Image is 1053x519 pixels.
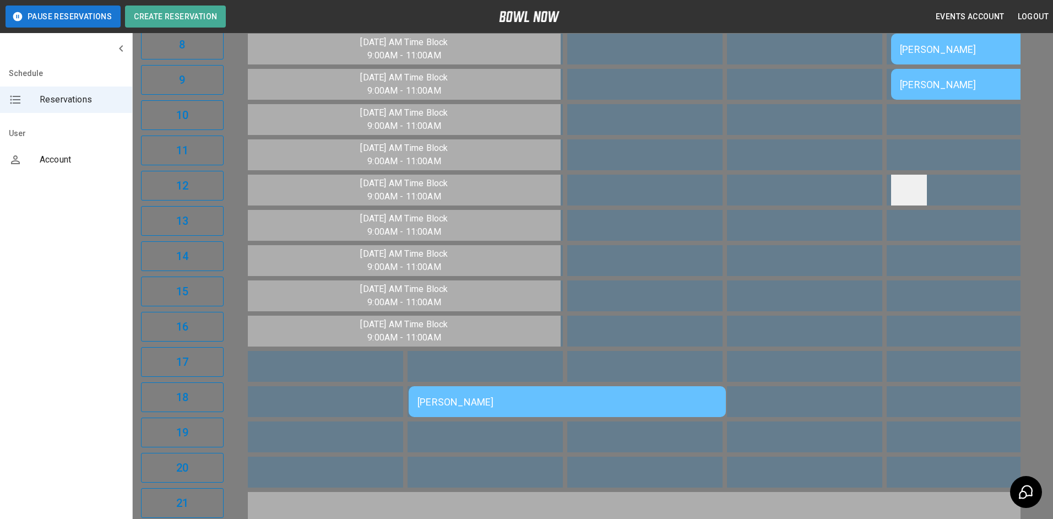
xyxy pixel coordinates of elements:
h6: 20 [176,459,188,477]
h6: 16 [176,318,188,336]
h6: 11 [176,142,188,159]
h6: 14 [176,247,188,265]
span: Reservations [40,93,123,106]
h6: 8 [179,36,185,53]
button: Pause Reservations [6,6,121,28]
button: Logout [1013,7,1053,27]
button: Events Account [931,7,1009,27]
h6: 18 [176,388,188,406]
h6: 19 [176,424,188,441]
h6: 21 [176,494,188,512]
h6: 9 [179,71,185,89]
h6: 10 [176,106,188,124]
span: Account [40,153,123,166]
div: [PERSON_NAME] [417,396,717,408]
h6: 12 [176,177,188,194]
h6: 17 [176,353,188,371]
button: Create Reservation [125,6,226,28]
h6: 13 [176,212,188,230]
img: logo [499,11,560,22]
h6: 15 [176,283,188,300]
